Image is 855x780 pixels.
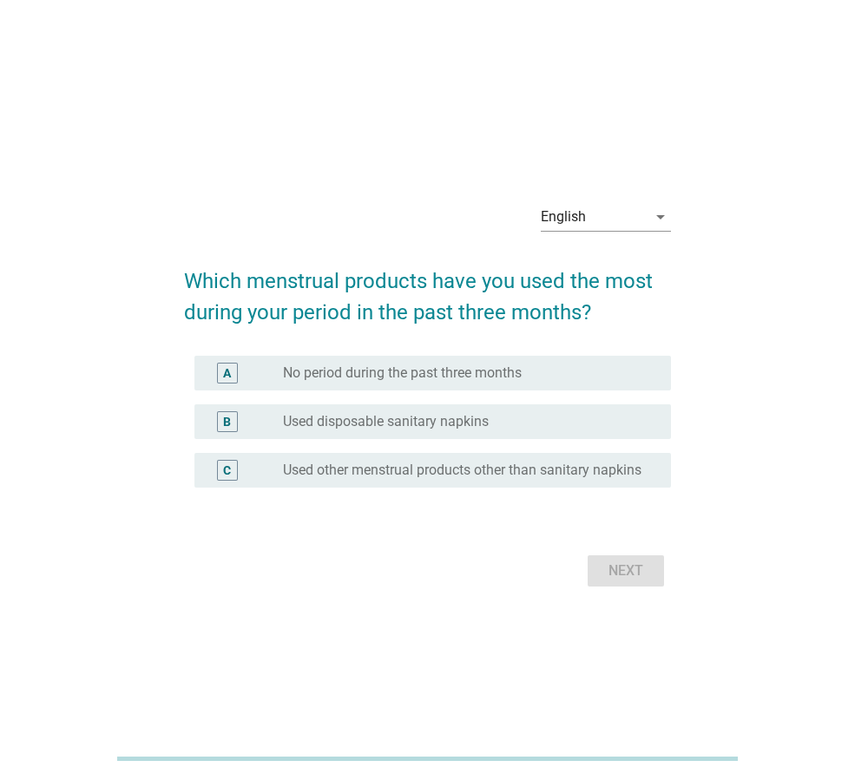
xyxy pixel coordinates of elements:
label: Used other menstrual products other than sanitary napkins [283,462,641,479]
div: English [541,209,586,225]
label: Used disposable sanitary napkins [283,413,489,430]
div: A [223,364,231,382]
i: arrow_drop_down [650,206,671,227]
div: C [223,461,231,479]
h2: Which menstrual products have you used the most during your period in the past three months? [184,248,671,328]
div: B [223,412,231,430]
label: No period during the past three months [283,364,522,382]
